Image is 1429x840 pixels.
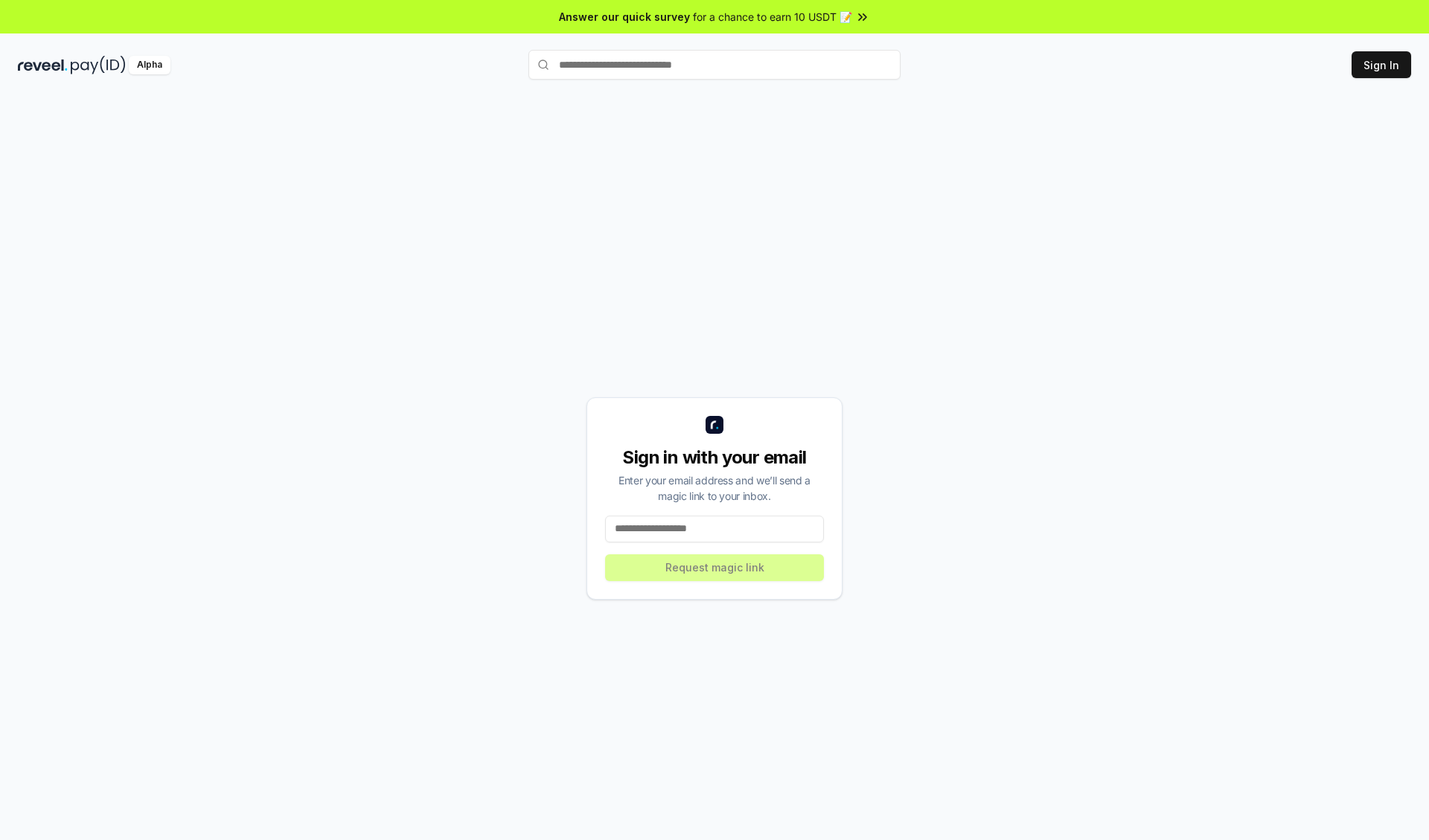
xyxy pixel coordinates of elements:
div: Alpha [129,56,170,74]
div: Sign in with your email [605,446,824,469]
img: pay_id [71,56,126,74]
span: for a chance to earn 10 USDT 📝 [693,9,852,25]
div: Enter your email address and we’ll send a magic link to your inbox. [605,472,824,504]
button: Sign In [1352,51,1411,78]
span: Answer our quick survey [559,9,690,25]
img: logo_small [706,416,723,434]
img: reveel_dark [18,56,68,74]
